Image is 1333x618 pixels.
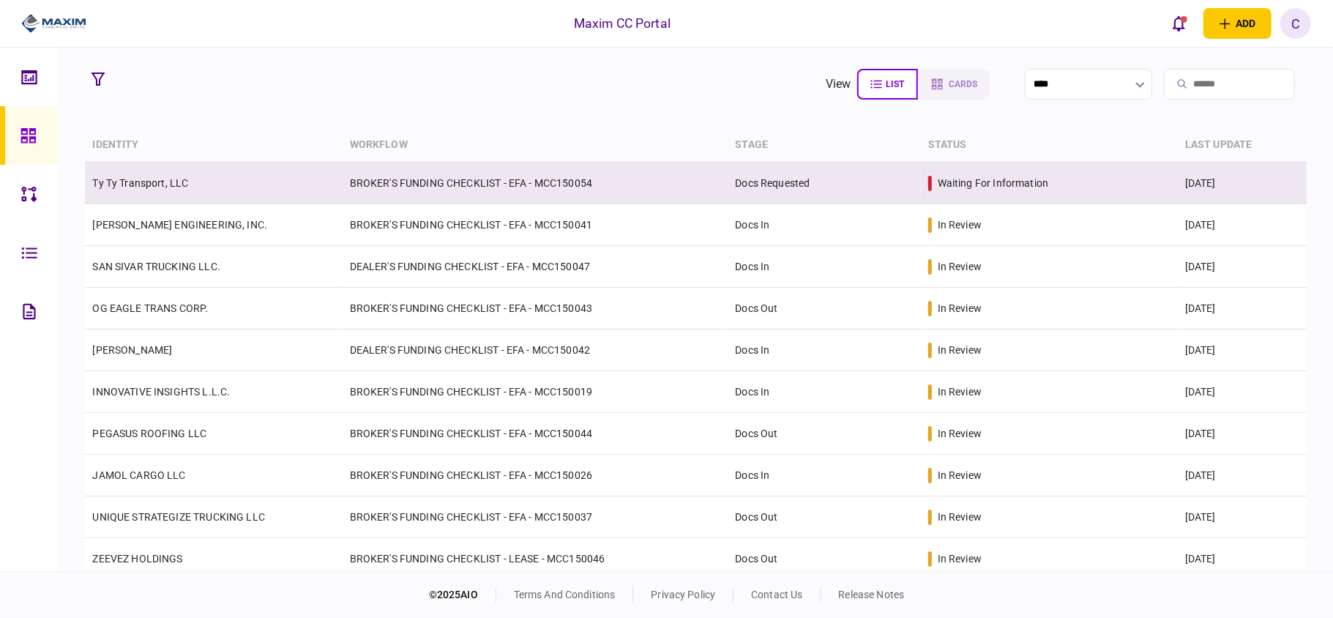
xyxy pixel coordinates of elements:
[1178,163,1307,204] td: [DATE]
[343,496,728,538] td: BROKER'S FUNDING CHECKLIST - EFA - MCC150037
[938,468,982,483] div: in review
[938,510,982,524] div: in review
[343,246,728,288] td: DEALER'S FUNDING CHECKLIST - EFA - MCC150047
[343,413,728,455] td: BROKER'S FUNDING CHECKLIST - EFA - MCC150044
[938,301,982,316] div: in review
[938,176,1048,190] div: waiting for information
[1178,204,1307,246] td: [DATE]
[343,330,728,371] td: DEALER'S FUNDING CHECKLIST - EFA - MCC150042
[1178,455,1307,496] td: [DATE]
[938,384,982,399] div: in review
[949,79,978,89] span: cards
[343,204,728,246] td: BROKER'S FUNDING CHECKLIST - EFA - MCC150041
[728,288,920,330] td: Docs Out
[728,413,920,455] td: Docs Out
[1178,371,1307,413] td: [DATE]
[728,246,920,288] td: Docs In
[343,163,728,204] td: BROKER'S FUNDING CHECKLIST - EFA - MCC150054
[886,79,905,89] span: list
[938,343,982,357] div: in review
[92,469,185,481] a: JAMOL CARGO LLC
[938,259,982,274] div: in review
[728,163,920,204] td: Docs Requested
[343,538,728,580] td: BROKER'S FUNDING CHECKLIST - LEASE - MCC150046
[1178,246,1307,288] td: [DATE]
[1178,330,1307,371] td: [DATE]
[921,128,1178,163] th: status
[728,330,920,371] td: Docs In
[728,371,920,413] td: Docs In
[1178,288,1307,330] td: [DATE]
[92,386,230,398] a: INNOVATIVE INSIGHTS L.L.C.
[938,551,982,566] div: in review
[728,204,920,246] td: Docs In
[92,219,267,231] a: [PERSON_NAME] ENGINEERING, INC.
[429,587,496,603] div: © 2025 AIO
[1178,128,1307,163] th: last update
[728,538,920,580] td: Docs Out
[1280,8,1311,39] button: C
[751,589,802,600] a: contact us
[343,371,728,413] td: BROKER'S FUNDING CHECKLIST - EFA - MCC150019
[1164,8,1195,39] button: open notifications list
[826,75,851,93] div: view
[92,302,208,314] a: OG EAGLE TRANS CORP.
[728,496,920,538] td: Docs Out
[728,128,920,163] th: stage
[651,589,715,600] a: privacy policy
[92,428,206,439] a: PEGASUS ROOFING LLC
[839,589,905,600] a: release notes
[1178,413,1307,455] td: [DATE]
[92,261,220,272] a: SAN SIVAR TRUCKING LLC.
[514,589,616,600] a: terms and conditions
[857,69,918,100] button: list
[574,14,671,33] div: Maxim CC Portal
[92,177,188,189] a: Ty Ty Transport, LLC
[1203,8,1272,39] button: open adding identity options
[343,455,728,496] td: BROKER'S FUNDING CHECKLIST - EFA - MCC150026
[92,553,182,565] a: ZEEVEZ HOLDINGS
[728,455,920,496] td: Docs In
[21,12,86,34] img: client company logo
[918,69,990,100] button: cards
[92,511,265,523] a: UNIQUE STRATEGIZE TRUCKING LLC
[938,426,982,441] div: in review
[92,344,172,356] a: [PERSON_NAME]
[343,288,728,330] td: BROKER'S FUNDING CHECKLIST - EFA - MCC150043
[1178,496,1307,538] td: [DATE]
[938,217,982,232] div: in review
[85,128,342,163] th: identity
[343,128,728,163] th: workflow
[1178,538,1307,580] td: [DATE]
